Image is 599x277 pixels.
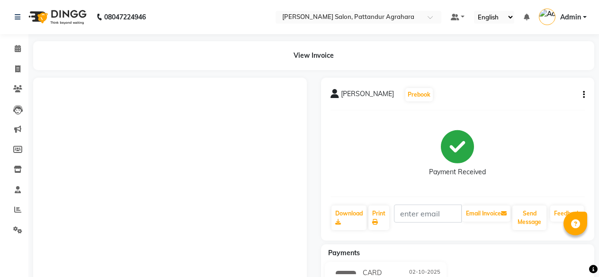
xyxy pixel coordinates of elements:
[550,206,584,222] a: Feedback
[512,206,546,230] button: Send Message
[429,167,486,177] div: Payment Received
[328,249,360,257] span: Payments
[560,12,581,22] span: Admin
[104,4,146,30] b: 08047224946
[539,9,555,25] img: Admin
[559,239,590,268] iframe: chat widget
[331,206,367,230] a: Download
[24,4,89,30] img: logo
[462,206,510,222] button: Email Invoice
[394,205,462,223] input: enter email
[405,88,433,101] button: Prebook
[33,41,594,70] div: View Invoice
[368,206,389,230] a: Print
[341,89,394,102] span: [PERSON_NAME]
